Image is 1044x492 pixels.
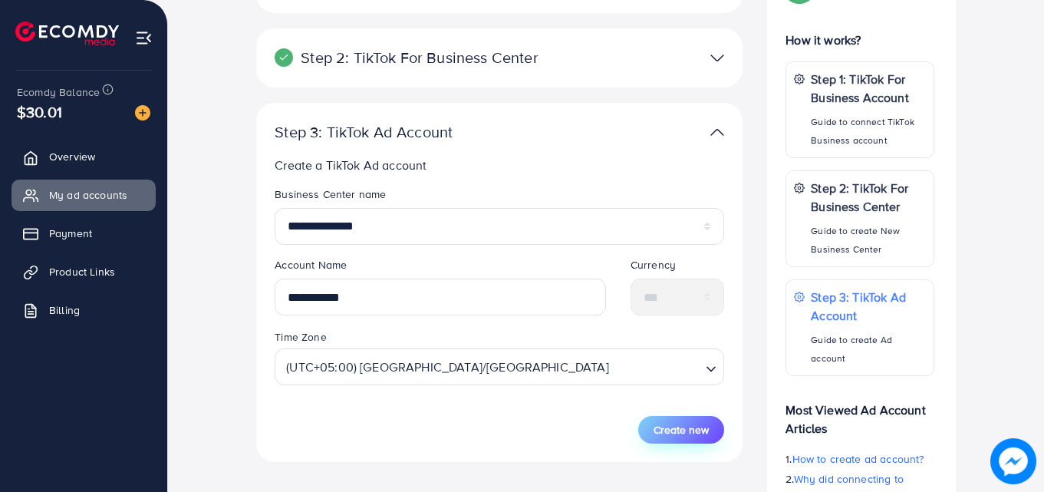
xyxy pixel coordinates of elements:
div: Search for option [275,348,724,385]
span: Create new [654,422,709,438]
p: Create a TikTok Ad account [275,156,724,174]
p: Step 2: TikTok For Business Center [275,48,566,67]
span: $30.01 [17,101,62,123]
span: Product Links [49,264,115,279]
p: Guide to create Ad account [811,331,926,368]
img: image [991,439,1036,484]
a: Product Links [12,256,156,287]
p: Step 3: TikTok Ad Account [275,123,566,141]
button: Create new [638,416,724,444]
span: My ad accounts [49,187,127,203]
span: Overview [49,149,95,164]
legend: Business Center name [275,187,724,208]
a: Overview [12,141,156,172]
p: Step 1: TikTok For Business Account [811,70,926,107]
span: (UTC+05:00) [GEOGRAPHIC_DATA]/[GEOGRAPHIC_DATA] [283,353,612,381]
input: Search for option [614,352,700,381]
span: Ecomdy Balance [17,84,100,100]
img: logo [15,21,119,45]
span: Billing [49,302,80,318]
label: Time Zone [275,329,326,345]
p: Guide to create New Business Center [811,222,926,259]
p: Most Viewed Ad Account Articles [785,388,934,438]
a: My ad accounts [12,180,156,210]
p: Guide to connect TikTok Business account [811,113,926,150]
span: Payment [49,226,92,241]
p: How it works? [785,31,934,49]
p: Step 2: TikTok For Business Center [811,179,926,216]
legend: Currency [631,257,725,279]
img: TikTok partner [710,121,724,144]
a: Payment [12,218,156,249]
p: 1. [785,450,934,468]
legend: Account Name [275,257,606,279]
img: image [135,105,150,121]
img: menu [135,29,153,47]
p: Step 3: TikTok Ad Account [811,288,926,325]
span: How to create ad account? [792,451,924,467]
a: Billing [12,295,156,325]
img: TikTok partner [710,47,724,69]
